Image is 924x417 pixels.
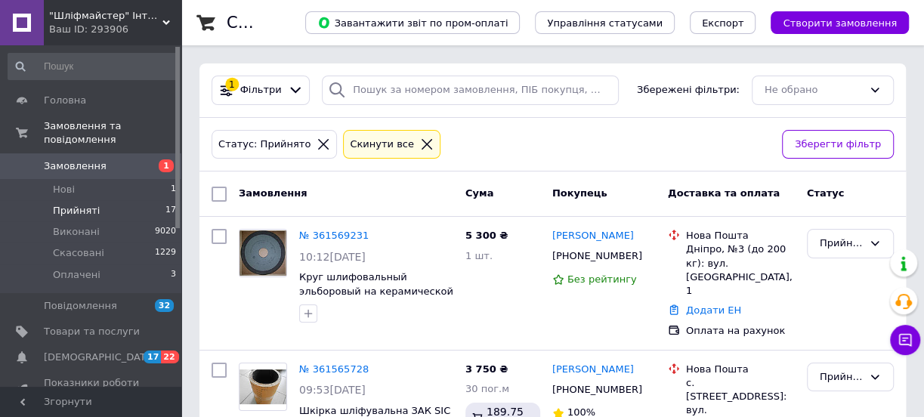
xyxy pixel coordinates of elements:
span: 3 750 ₴ [465,363,508,375]
span: "Шліфмайстер" Інтернет-магазин [49,9,162,23]
span: Створити замовлення [783,17,897,29]
input: Пошук [8,53,178,80]
div: 1 [225,78,239,91]
span: Прийняті [53,204,100,218]
span: Показники роботи компанії [44,376,140,403]
a: Створити замовлення [756,17,909,28]
div: Статус: Прийнято [215,137,314,153]
span: 32 [155,299,174,312]
span: Замовлення [239,187,307,199]
span: Доставка та оплата [668,187,780,199]
span: 1 [159,159,174,172]
span: 09:53[DATE] [299,384,366,396]
a: [PERSON_NAME] [552,363,634,377]
div: Дніпро, №3 (до 200 кг): вул. [GEOGRAPHIC_DATA], 1 [686,242,795,298]
span: 17 [144,351,161,363]
button: Управління статусами [535,11,675,34]
span: Покупець [552,187,607,199]
span: 22 [161,351,178,363]
img: Фото товару [239,369,286,405]
span: Завантажити звіт по пром-оплаті [317,16,508,29]
img: Фото товару [239,230,286,276]
a: Додати ЕН [686,304,741,316]
span: 5 300 ₴ [465,230,508,241]
div: Cкинути все [347,137,417,153]
span: Зберегти фільтр [795,137,881,153]
span: 3 [171,268,176,282]
button: Створити замовлення [771,11,909,34]
span: Скасовані [53,246,104,260]
span: Повідомлення [44,299,117,313]
span: Управління статусами [547,17,663,29]
span: Експорт [702,17,744,29]
span: Оплачені [53,268,100,282]
button: Експорт [690,11,756,34]
a: Фото товару [239,363,287,411]
div: Ваш ID: 293906 [49,23,181,36]
span: 30 пог.м [465,383,509,394]
h1: Список замовлень [227,14,380,32]
span: Cума [465,187,493,199]
span: Збережені фільтри: [637,83,740,97]
div: Не обрано [765,82,863,98]
div: Нова Пошта [686,363,795,376]
span: Статус [807,187,845,199]
span: 1 [171,183,176,196]
span: Головна [44,94,86,107]
button: Зберегти фільтр [782,130,894,159]
span: [PHONE_NUMBER] [552,250,642,261]
div: Прийнято [820,236,863,252]
button: Чат з покупцем [890,325,920,355]
a: № 361565728 [299,363,369,375]
button: Завантажити звіт по пром-оплаті [305,11,520,34]
span: Виконані [53,225,100,239]
div: Нова Пошта [686,229,795,242]
a: № 361569231 [299,230,369,241]
span: 10:12[DATE] [299,251,366,263]
span: [DEMOGRAPHIC_DATA] [44,351,156,364]
span: 1 шт. [465,250,493,261]
span: [PHONE_NUMBER] [552,384,642,395]
span: 17 [165,204,176,218]
div: Оплата на рахунок [686,324,795,338]
div: Прийнято [820,369,863,385]
span: Нові [53,183,75,196]
span: Замовлення [44,159,107,173]
span: 1229 [155,246,176,260]
a: Фото товару [239,229,287,277]
span: 9020 [155,225,176,239]
span: Без рейтингу [567,273,637,285]
span: Фільтри [240,83,282,97]
input: Пошук за номером замовлення, ПІБ покупця, номером телефону, Email, номером накладної [322,76,618,105]
a: Круг шлифовальный эльборовый на керамической связке 1Е1 150х10х32х15-60 CBN30 20/14 СТ1 K V 100% ... [299,271,453,338]
span: Товари та послуги [44,325,140,338]
a: [PERSON_NAME] [552,229,634,243]
span: Замовлення та повідомлення [44,119,181,147]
